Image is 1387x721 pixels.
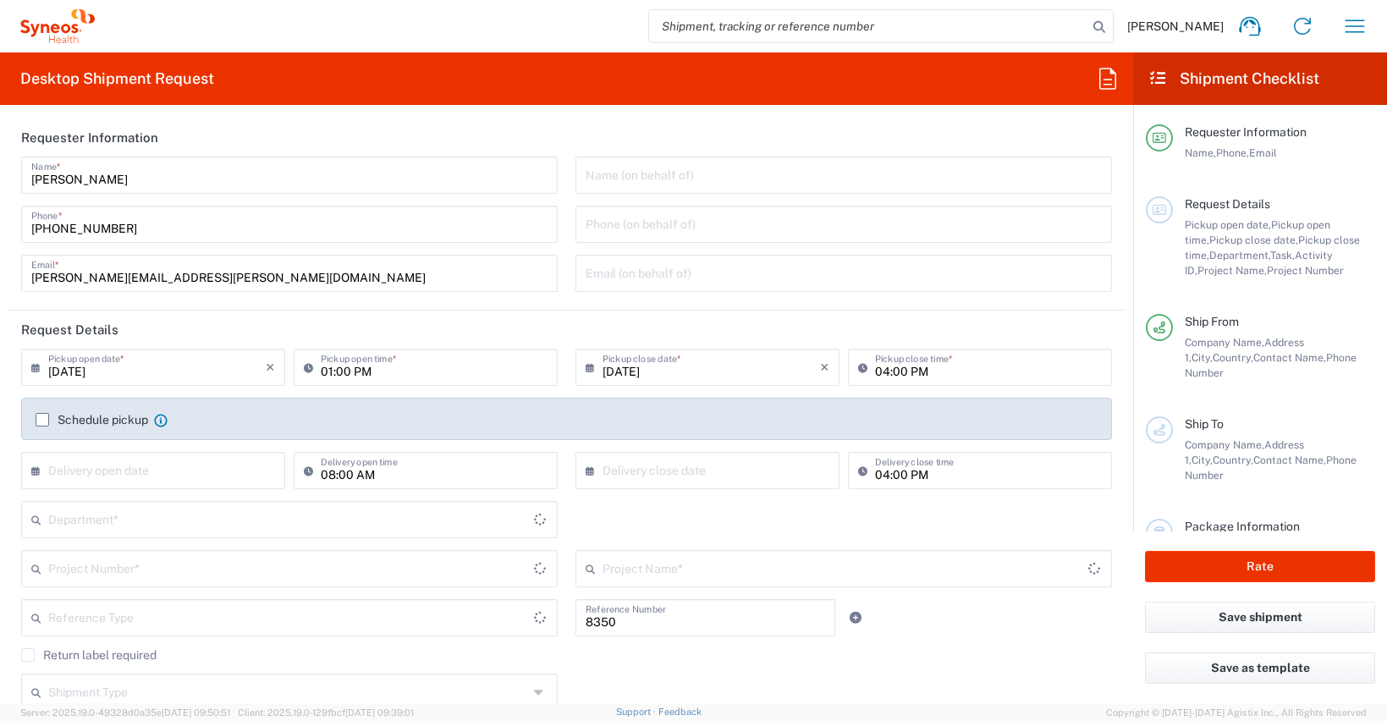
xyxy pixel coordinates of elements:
[238,707,414,718] span: Client: 2025.19.0-129fbcf
[1249,146,1277,159] span: Email
[36,413,148,427] label: Schedule pickup
[345,707,414,718] span: [DATE] 09:39:01
[1213,351,1253,364] span: Country,
[1197,264,1267,277] span: Project Name,
[21,129,158,146] h2: Requester Information
[844,606,867,630] a: Add Reference
[1253,351,1326,364] span: Contact Name,
[1145,652,1375,684] button: Save as template
[20,69,214,89] h2: Desktop Shipment Request
[266,354,275,381] i: ×
[649,10,1087,42] input: Shipment, tracking or reference number
[1216,146,1249,159] span: Phone,
[1185,218,1271,231] span: Pickup open date,
[1209,249,1270,261] span: Department,
[1270,249,1295,261] span: Task,
[1185,336,1264,349] span: Company Name,
[20,707,230,718] span: Server: 2025.19.0-49328d0a35e
[1145,602,1375,633] button: Save shipment
[1185,146,1216,159] span: Name,
[1106,705,1367,720] span: Copyright © [DATE]-[DATE] Agistix Inc., All Rights Reserved
[1192,351,1213,364] span: City,
[21,648,157,662] label: Return label required
[1148,69,1319,89] h2: Shipment Checklist
[1185,417,1224,431] span: Ship To
[616,707,658,717] a: Support
[1145,551,1375,582] button: Rate
[1192,454,1213,466] span: City,
[1253,454,1326,466] span: Contact Name,
[1185,438,1264,451] span: Company Name,
[1209,234,1298,246] span: Pickup close date,
[1185,125,1307,139] span: Requester Information
[1127,19,1224,34] span: [PERSON_NAME]
[1185,520,1300,533] span: Package Information
[21,322,118,338] h2: Request Details
[820,354,829,381] i: ×
[1213,454,1253,466] span: Country,
[1267,264,1344,277] span: Project Number
[162,707,230,718] span: [DATE] 09:50:51
[658,707,702,717] a: Feedback
[1185,197,1270,211] span: Request Details
[1185,315,1239,328] span: Ship From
